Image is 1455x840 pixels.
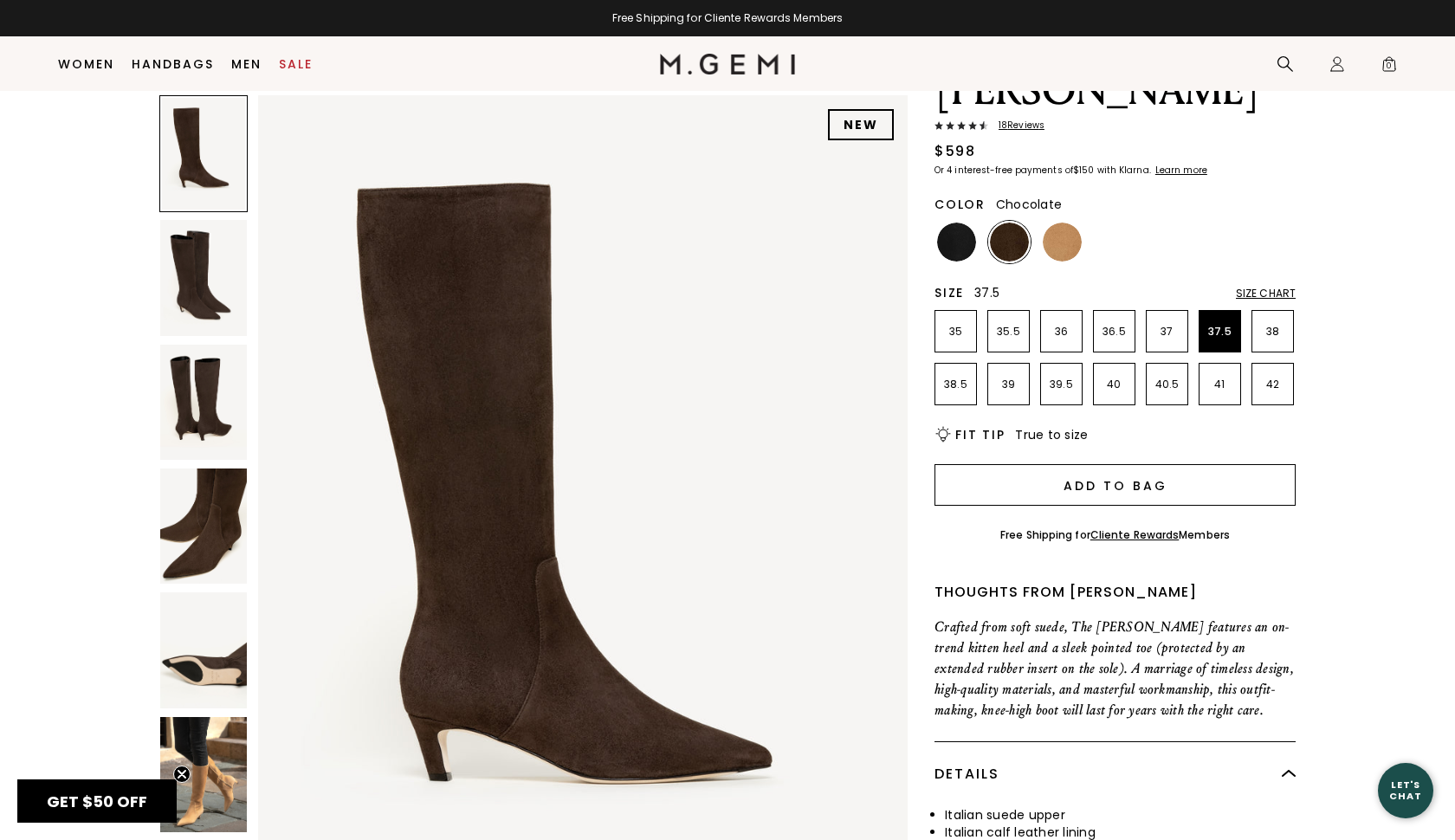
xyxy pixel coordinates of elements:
p: 38.5 [935,378,976,391]
button: Close teaser [173,766,191,783]
span: 37.5 [974,284,999,301]
a: Women [58,57,114,71]
p: 42 [1252,378,1293,391]
p: 39 [988,378,1029,391]
h2: Size [934,286,964,300]
span: True to size [1015,426,1088,443]
img: The Tina [160,717,247,832]
div: NEW [828,109,894,140]
div: Details [934,742,1296,806]
div: Size Chart [1236,287,1296,300]
a: Men [231,57,262,71]
img: The Tina [160,468,247,584]
a: Sale [279,57,313,71]
p: 36 [1041,325,1082,339]
p: 41 [1200,378,1240,391]
h2: Color [934,197,986,211]
p: 40 [1094,378,1135,391]
div: $598 [934,141,975,162]
li: Italian suede upper [945,806,1296,824]
span: GET $50 OFF [47,791,147,812]
img: Black [937,223,976,262]
p: 37 [1147,325,1187,339]
p: Crafted from soft suede, The [PERSON_NAME] features an on-trend kitten heel and a sleek pointed t... [934,617,1296,720]
p: 36.5 [1094,325,1135,339]
img: The Tina [160,220,247,335]
img: Biscuit [1043,223,1082,262]
p: 39.5 [1041,378,1082,391]
span: 18 Review s [988,120,1044,131]
a: Handbags [132,57,214,71]
span: Chocolate [996,196,1062,213]
p: 37.5 [1200,325,1240,339]
klarna-placement-style-cta: Learn more [1155,164,1207,177]
p: 35.5 [988,325,1029,339]
klarna-placement-style-amount: $150 [1073,164,1094,177]
img: Chocolate [990,223,1029,262]
a: Learn more [1154,165,1207,176]
img: The Tina [160,592,247,708]
p: 40.5 [1147,378,1187,391]
div: Let's Chat [1378,779,1433,801]
p: 35 [935,325,976,339]
klarna-placement-style-body: Or 4 interest-free payments of [934,164,1073,177]
klarna-placement-style-body: with Klarna [1097,164,1154,177]
div: GET $50 OFFClose teaser [17,779,177,823]
h2: Fit Tip [955,428,1005,442]
button: Add to Bag [934,464,1296,506]
div: Free Shipping for Members [1000,528,1230,542]
img: The Tina [160,345,247,460]
span: 0 [1381,59,1398,76]
img: M.Gemi [660,54,796,74]
a: Cliente Rewards [1090,527,1180,542]
p: 38 [1252,325,1293,339]
a: 18Reviews [934,120,1296,134]
div: Thoughts from [PERSON_NAME] [934,582,1296,603]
